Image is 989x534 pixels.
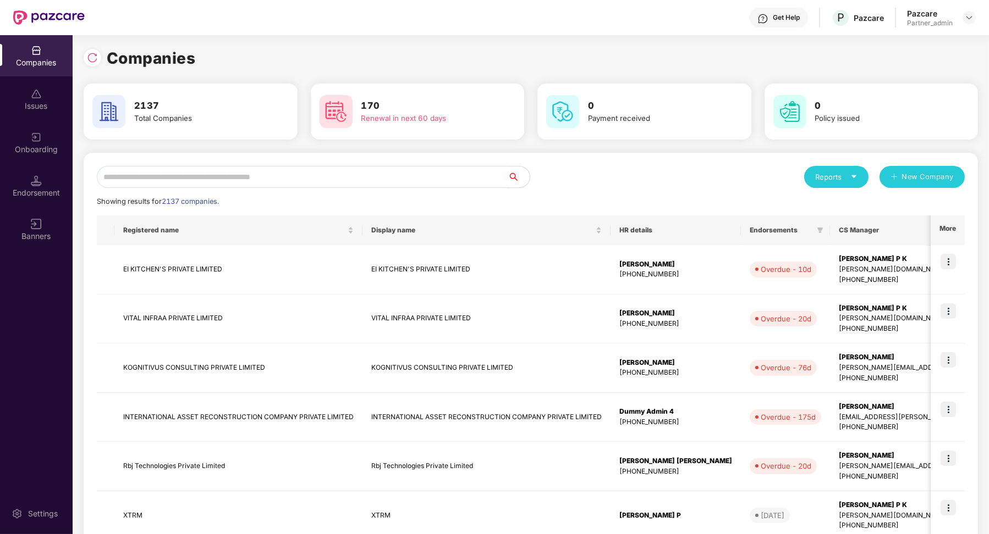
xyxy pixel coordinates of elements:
[815,171,858,182] div: Reports
[588,113,716,124] div: Payment received
[907,8,953,19] div: Pazcare
[619,368,732,378] div: [PHONE_NUMBER]
[114,393,362,442] td: INTERNATIONAL ASSET RECONSTRUCTION COMPANY PRIVATE LIMITED
[619,510,732,521] div: [PERSON_NAME] P
[507,166,530,188] button: search
[361,113,489,124] div: Renewal in next 60 days
[773,95,806,128] img: svg+xml;base64,PHN2ZyB4bWxucz0iaHR0cDovL3d3dy53My5vcmcvMjAwMC9zdmciIHdpZHRoPSI2MCIgaGVpZ2h0PSI2MC...
[761,411,816,422] div: Overdue - 175d
[162,197,219,205] span: 2137 companies.
[761,362,811,373] div: Overdue - 76d
[850,173,858,180] span: caret-down
[891,173,898,182] span: plus
[761,510,784,521] div: [DATE]
[25,508,61,519] div: Settings
[31,45,42,56] img: svg+xml;base64,PHN2ZyBpZD0iQ29tcGFuaWVzIiB4bWxucz0iaHR0cDovL3d3dy53My5vcmcvMjAwMC9zdmciIHdpZHRoPS...
[880,166,965,188] button: plusNew Company
[97,197,219,205] span: Showing results for
[815,99,943,113] h3: 0
[965,13,974,22] img: svg+xml;base64,PHN2ZyBpZD0iRHJvcGRvd24tMzJ4MzIiIHhtbG5zPSJodHRwOi8vd3d3LnczLm9yZy8yMDAwL3N2ZyIgd2...
[941,352,956,368] img: icon
[114,245,362,294] td: EI KITCHEN'S PRIVATE LIMITED
[134,99,262,113] h3: 2137
[507,173,530,181] span: search
[13,10,85,25] img: New Pazcare Logo
[362,215,611,245] th: Display name
[619,259,732,270] div: [PERSON_NAME]
[837,11,844,24] span: P
[750,226,812,235] span: Endorsements
[931,215,965,245] th: More
[619,358,732,368] div: [PERSON_NAME]
[815,113,943,124] div: Policy issued
[757,13,768,24] img: svg+xml;base64,PHN2ZyBpZD0iSGVscC0zMngzMiIgeG1sbnM9Imh0dHA6Ly93d3cudzMub3JnLzIwMDAvc3ZnIiB3aWR0aD...
[362,442,611,491] td: Rbj Technologies Private Limited
[123,226,345,235] span: Registered name
[619,308,732,319] div: [PERSON_NAME]
[320,95,353,128] img: svg+xml;base64,PHN2ZyB4bWxucz0iaHR0cDovL3d3dy53My5vcmcvMjAwMC9zdmciIHdpZHRoPSI2MCIgaGVpZ2h0PSI2MC...
[619,456,732,466] div: [PERSON_NAME] [PERSON_NAME]
[31,88,42,99] img: svg+xml;base64,PHN2ZyBpZD0iSXNzdWVzX2Rpc2FibGVkIiB4bWxucz0iaHR0cDovL3d3dy53My5vcmcvMjAwMC9zdmciIH...
[941,450,956,466] img: icon
[761,313,811,324] div: Overdue - 20d
[902,171,954,182] span: New Company
[941,402,956,417] img: icon
[619,407,732,417] div: Dummy Admin 4
[134,113,262,124] div: Total Companies
[361,99,489,113] h3: 170
[815,224,826,237] span: filter
[761,264,811,275] div: Overdue - 10d
[588,99,716,113] h3: 0
[362,343,611,393] td: KOGNITIVUS CONSULTING PRIVATE LIMITED
[31,175,42,186] img: svg+xml;base64,PHN2ZyB3aWR0aD0iMTQuNSIgaGVpZ2h0PSIxNC41IiB2aWV3Qm94PSIwIDAgMTYgMTYiIGZpbGw9Im5vbm...
[619,417,732,427] div: [PHONE_NUMBER]
[619,269,732,280] div: [PHONE_NUMBER]
[107,46,196,70] h1: Companies
[114,294,362,344] td: VITAL INFRAA PRIVATE LIMITED
[114,215,362,245] th: Registered name
[546,95,579,128] img: svg+xml;base64,PHN2ZyB4bWxucz0iaHR0cDovL3d3dy53My5vcmcvMjAwMC9zdmciIHdpZHRoPSI2MCIgaGVpZ2h0PSI2MC...
[941,254,956,269] img: icon
[92,95,125,128] img: svg+xml;base64,PHN2ZyB4bWxucz0iaHR0cDovL3d3dy53My5vcmcvMjAwMC9zdmciIHdpZHRoPSI2MCIgaGVpZ2h0PSI2MC...
[907,19,953,27] div: Partner_admin
[619,466,732,477] div: [PHONE_NUMBER]
[854,13,884,23] div: Pazcare
[87,52,98,63] img: svg+xml;base64,PHN2ZyBpZD0iUmVsb2FkLTMyeDMyIiB4bWxucz0iaHR0cDovL3d3dy53My5vcmcvMjAwMC9zdmciIHdpZH...
[12,508,23,519] img: svg+xml;base64,PHN2ZyBpZD0iU2V0dGluZy0yMHgyMCIgeG1sbnM9Imh0dHA6Ly93d3cudzMub3JnLzIwMDAvc3ZnIiB3aW...
[114,343,362,393] td: KOGNITIVUS CONSULTING PRIVATE LIMITED
[619,319,732,329] div: [PHONE_NUMBER]
[114,442,362,491] td: Rbj Technologies Private Limited
[941,303,956,319] img: icon
[31,219,42,230] img: svg+xml;base64,PHN2ZyB3aWR0aD0iMTYiIGhlaWdodD0iMTYiIHZpZXdCb3g9IjAgMCAxNiAxNiIgZmlsbD0ibm9uZSIgeG...
[371,226,594,235] span: Display name
[362,294,611,344] td: VITAL INFRAA PRIVATE LIMITED
[31,132,42,143] img: svg+xml;base64,PHN2ZyB3aWR0aD0iMjAiIGhlaWdodD0iMjAiIHZpZXdCb3g9IjAgMCAyMCAyMCIgZmlsbD0ibm9uZSIgeG...
[362,245,611,294] td: EI KITCHEN'S PRIVATE LIMITED
[941,500,956,515] img: icon
[611,215,741,245] th: HR details
[773,13,800,22] div: Get Help
[817,227,823,233] span: filter
[362,393,611,442] td: INTERNATIONAL ASSET RECONSTRUCTION COMPANY PRIVATE LIMITED
[761,460,811,471] div: Overdue - 20d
